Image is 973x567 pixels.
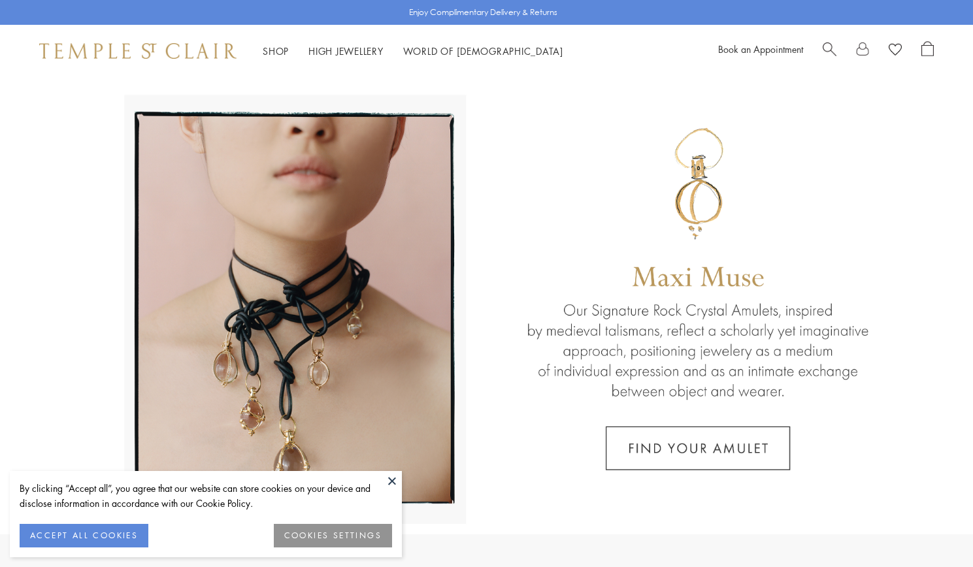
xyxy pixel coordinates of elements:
a: Book an Appointment [718,42,803,56]
a: Search [823,41,836,61]
img: Temple St. Clair [39,43,237,59]
button: COOKIES SETTINGS [274,524,392,547]
a: High JewelleryHigh Jewellery [308,44,384,57]
a: View Wishlist [889,41,902,61]
a: ShopShop [263,44,289,57]
nav: Main navigation [263,43,563,59]
a: Open Shopping Bag [921,41,934,61]
a: World of [DEMOGRAPHIC_DATA]World of [DEMOGRAPHIC_DATA] [403,44,563,57]
button: ACCEPT ALL COOKIES [20,524,148,547]
div: By clicking “Accept all”, you agree that our website can store cookies on your device and disclos... [20,481,392,511]
p: Enjoy Complimentary Delivery & Returns [409,6,557,19]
